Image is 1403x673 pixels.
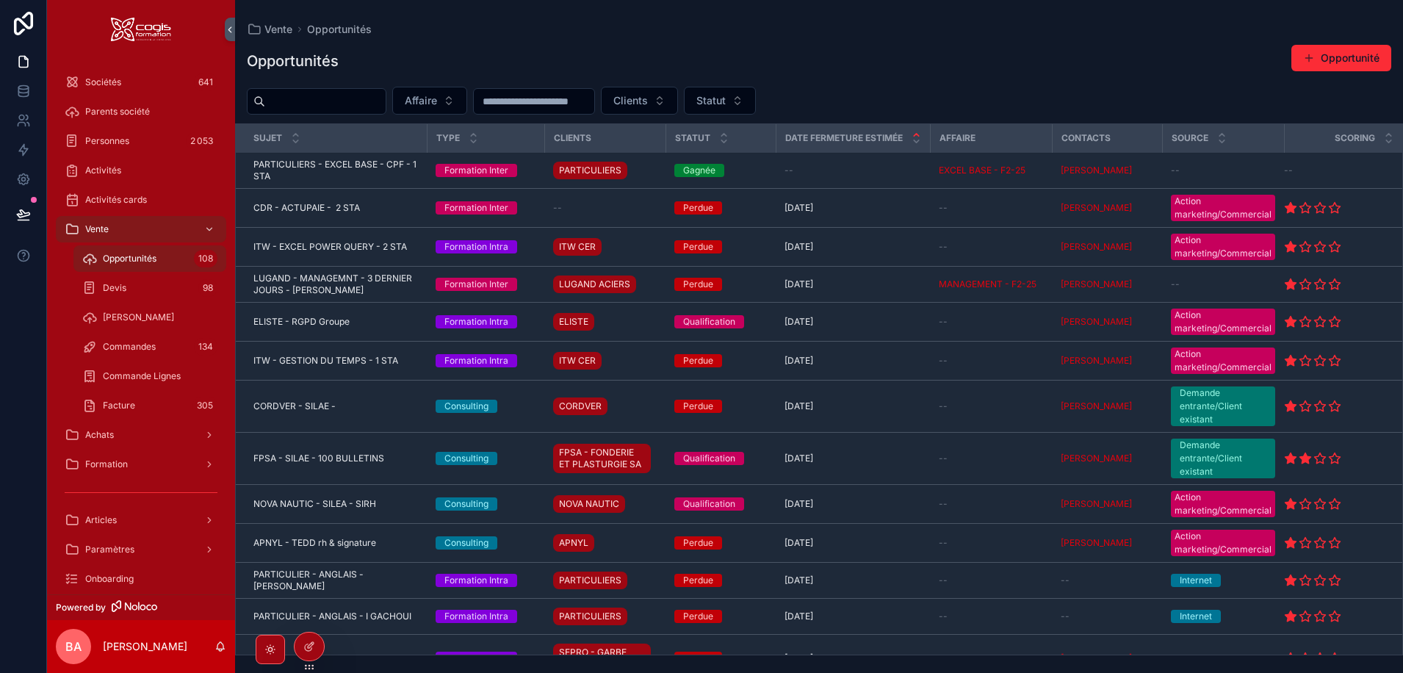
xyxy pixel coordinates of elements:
a: FPSA - FONDERIE ET PLASTURGIE SA [553,444,651,473]
div: Formation Intra [444,652,508,665]
a: Perdue [674,574,767,587]
a: [DATE] [785,453,921,464]
span: ELISTE - RGPD Groupe [253,316,350,328]
div: Perdue [683,610,713,623]
span: [DATE] [785,278,813,290]
a: Vente [247,22,292,37]
span: -- [1061,575,1070,586]
a: [PERSON_NAME] [1061,498,1153,510]
a: -- [1171,278,1275,290]
span: [DATE] [785,652,813,664]
span: LUGAND ACIERS [559,278,630,290]
div: Action marketing/Commercial [1175,530,1272,556]
span: [DATE] [785,241,813,253]
span: ITW CER [559,241,596,253]
a: -- [1061,575,1153,586]
a: SEPRO - GARBE AUTOMATISME [553,644,651,673]
span: Powered by [56,602,106,613]
a: [PERSON_NAME] [1061,453,1153,464]
div: Perdue [683,240,713,253]
a: Activités [56,157,226,184]
a: [DATE] [785,575,921,586]
span: Paramètres [85,544,134,555]
div: Internet [1180,574,1212,587]
a: -- [939,575,1043,586]
span: [PERSON_NAME] [1061,537,1132,549]
a: Formation Intra [436,610,535,623]
a: -- [939,202,1043,214]
a: -- [1061,611,1153,622]
a: Action marketing/Commercial [1171,530,1275,556]
a: Perdue [674,278,767,291]
a: Parents société [56,98,226,125]
span: Opportunités [103,253,156,264]
div: Action marketing/Commercial [1175,491,1272,517]
a: [PERSON_NAME] [1061,241,1153,253]
a: [DATE] [785,278,921,290]
div: Formation Intra [444,354,508,367]
a: -- [1171,165,1275,176]
a: -- [939,498,1043,510]
a: Action marketing/Commercial [1171,195,1275,221]
a: LUGAND ACIERS [553,276,636,293]
span: [DATE] [785,202,813,214]
div: Perdue [683,574,713,587]
a: Demande entrante/Client existant [1171,439,1275,478]
span: PARTICULIERS [559,611,621,622]
span: APNYL - TEDD rh & signature [253,537,376,549]
a: -- [939,400,1043,412]
a: Action marketing/Commercial [1171,348,1275,374]
span: [PERSON_NAME] [1061,316,1132,328]
a: Formation Inter [436,201,535,215]
button: Opportunité [1291,45,1391,71]
span: PARTICULIERS - EXCEL BASE - CPF - 1 STA [253,159,418,182]
span: -- [1061,611,1070,622]
a: LUGAND ACIERS [553,273,657,296]
a: ITW - GESTION DU TEMPS - 1 STA [253,355,418,367]
span: ELISTE [559,316,588,328]
a: [PERSON_NAME] [1061,537,1153,549]
a: Consulting [436,452,535,465]
div: 2 053 [186,132,217,150]
a: Qualification [674,497,767,511]
span: -- [939,611,948,622]
a: [PERSON_NAME] [1061,202,1132,214]
span: [PERSON_NAME] [1061,241,1132,253]
a: [PERSON_NAME] [1061,498,1132,510]
a: Action marketing/Commercial [1171,234,1275,260]
span: [PERSON_NAME] [1061,453,1132,464]
a: Personnes2 053 [56,128,226,154]
span: Clients [613,93,648,108]
a: PARTICULIERS [553,608,627,625]
span: -- [939,400,948,412]
a: FPSA - FONDERIE ET PLASTURGIE SA [553,441,657,476]
span: Activités [85,165,121,176]
a: Devis98 [73,275,226,301]
div: 98 [198,279,217,297]
span: Contacts [1061,132,1111,144]
a: Facture305 [73,392,226,419]
span: [DATE] [785,316,813,328]
div: Qualification [683,452,735,465]
button: Select Button [392,87,467,115]
span: [DATE] [785,575,813,586]
a: Action marketing/Commercial [1171,309,1275,335]
span: ITW CER [559,355,596,367]
a: [PERSON_NAME] [1061,278,1153,290]
span: -- [939,652,948,664]
span: Commande Lignes [103,370,181,382]
a: Formation [56,451,226,478]
a: Perdue [674,536,767,550]
a: PARTICULIERS [553,569,657,592]
a: Perdue [674,354,767,367]
span: -- [939,498,948,510]
div: Consulting [444,452,488,465]
a: ITW CER [553,238,602,256]
a: Qualification [674,452,767,465]
a: Consulting [436,400,535,413]
a: APNYL - TEDD rh & signature [253,537,418,549]
a: [PERSON_NAME] [1061,355,1132,367]
a: Action marketing/Commercial [1171,491,1275,517]
span: Formation [85,458,128,470]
